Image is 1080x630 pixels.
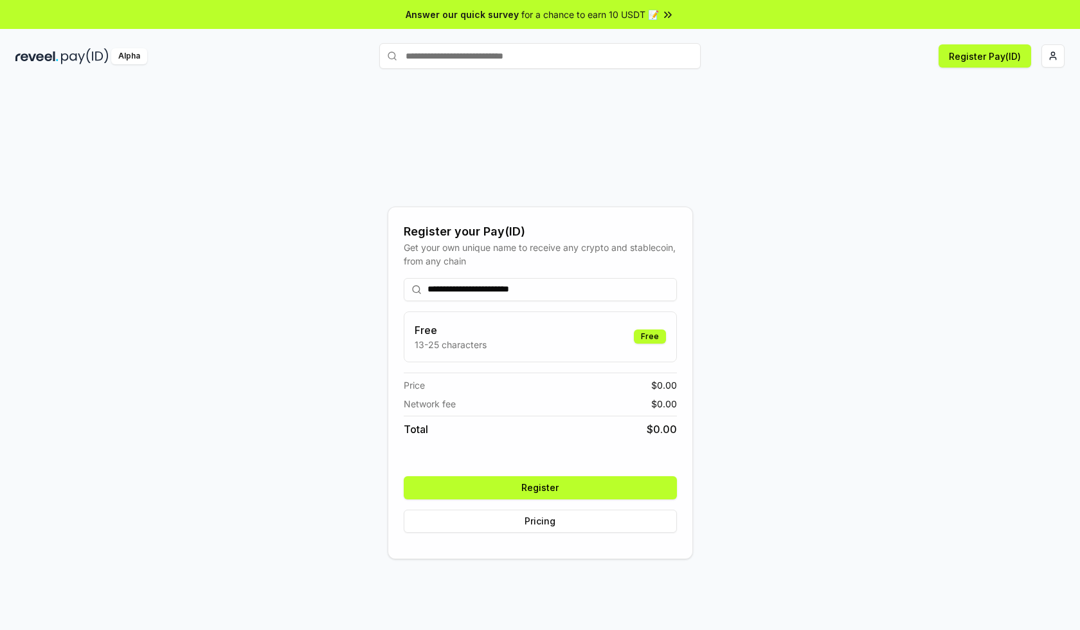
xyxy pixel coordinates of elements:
button: Register Pay(ID) [939,44,1031,68]
button: Register [404,476,677,499]
div: Register your Pay(ID) [404,223,677,241]
span: Price [404,378,425,392]
button: Pricing [404,510,677,533]
img: pay_id [61,48,109,64]
div: Free [634,329,666,344]
span: for a chance to earn 10 USDT 📝 [521,8,659,21]
div: Get your own unique name to receive any crypto and stablecoin, from any chain [404,241,677,268]
span: $ 0.00 [651,378,677,392]
span: Network fee [404,397,456,411]
img: reveel_dark [15,48,59,64]
span: Total [404,422,428,437]
span: $ 0.00 [647,422,677,437]
div: Alpha [111,48,147,64]
span: $ 0.00 [651,397,677,411]
span: Answer our quick survey [406,8,519,21]
h3: Free [415,322,487,338]
p: 13-25 characters [415,338,487,351]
